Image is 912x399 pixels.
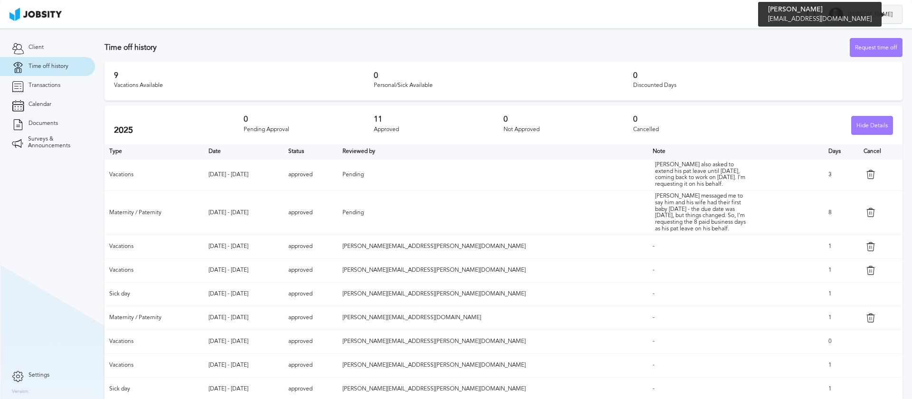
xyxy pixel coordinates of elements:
div: Hide Details [852,116,893,135]
div: [PERSON_NAME] messaged me to say him and his wife had their first baby [DATE] - the due date was ... [655,193,750,232]
td: Maternity / Paternity [104,190,204,235]
td: Sick day [104,282,204,306]
td: approved [284,282,338,306]
td: 1 [824,258,859,282]
th: Cancel [859,144,902,159]
td: approved [284,353,338,377]
td: approved [284,330,338,353]
span: - [653,266,655,273]
td: 1 [824,306,859,330]
th: Type [104,144,204,159]
h3: 0 [633,115,763,123]
td: approved [284,235,338,258]
td: [DATE] - [DATE] [204,306,283,330]
td: [DATE] - [DATE] [204,258,283,282]
td: [DATE] - [DATE] [204,235,283,258]
span: Client [28,44,44,51]
div: Personal/Sick Available [374,82,634,89]
h3: 0 [244,115,373,123]
td: [DATE] - [DATE] [204,190,283,235]
td: 1 [824,282,859,306]
td: Vacations [104,258,204,282]
h3: 0 [374,71,634,80]
h3: Time off history [104,43,850,52]
td: Vacations [104,353,204,377]
span: [PERSON_NAME] [843,11,897,18]
span: - [653,338,655,344]
h3: 11 [374,115,503,123]
span: [PERSON_NAME][EMAIL_ADDRESS][PERSON_NAME][DOMAIN_NAME] [342,243,526,249]
label: Version: [12,389,29,395]
span: [PERSON_NAME][EMAIL_ADDRESS][PERSON_NAME][DOMAIN_NAME] [342,361,526,368]
td: Vacations [104,159,204,190]
th: Toggle SortBy [338,144,648,159]
th: Toggle SortBy [284,144,338,159]
div: L [829,8,843,22]
div: Cancelled [633,126,763,133]
span: [PERSON_NAME][EMAIL_ADDRESS][PERSON_NAME][DOMAIN_NAME] [342,385,526,392]
span: - [653,290,655,297]
img: ab4bad089aa723f57921c736e9817d99.png [9,8,62,21]
td: approved [284,190,338,235]
div: Not Approved [503,126,633,133]
td: [DATE] - [DATE] [204,282,283,306]
h3: 0 [633,71,893,80]
td: 1 [824,353,859,377]
div: [PERSON_NAME] also asked to extend his pat leave until [DATE], coming back to work on [DATE]. I'm... [655,161,750,188]
button: Hide Details [851,116,893,135]
td: approved [284,306,338,330]
td: [DATE] - [DATE] [204,330,283,353]
span: [PERSON_NAME][EMAIL_ADDRESS][DOMAIN_NAME] [342,314,481,321]
span: Documents [28,120,58,127]
span: Pending [342,171,364,178]
span: Settings [28,372,49,379]
h3: 0 [503,115,633,123]
td: [DATE] - [DATE] [204,159,283,190]
td: 0 [824,330,859,353]
th: Toggle SortBy [204,144,283,159]
span: Time off history [28,63,68,70]
span: [PERSON_NAME][EMAIL_ADDRESS][PERSON_NAME][DOMAIN_NAME] [342,338,526,344]
span: [PERSON_NAME][EMAIL_ADDRESS][PERSON_NAME][DOMAIN_NAME] [342,266,526,273]
h3: 9 [114,71,374,80]
span: Surveys & Announcements [28,136,83,149]
td: Vacations [104,235,204,258]
span: Calendar [28,101,51,108]
td: Maternity / Paternity [104,306,204,330]
div: Request time off [850,38,902,57]
div: Vacations Available [114,82,374,89]
div: Approved [374,126,503,133]
span: Pending [342,209,364,216]
button: L[PERSON_NAME] [824,5,902,24]
td: 1 [824,235,859,258]
td: approved [284,159,338,190]
h2: 2025 [114,125,244,135]
button: Request time off [850,38,902,57]
span: - [653,361,655,368]
span: - [653,385,655,392]
div: Pending Approval [244,126,373,133]
th: Toggle SortBy [648,144,824,159]
td: Vacations [104,330,204,353]
span: Transactions [28,82,60,89]
div: Discounted Days [633,82,893,89]
td: 3 [824,159,859,190]
th: Days [824,144,859,159]
span: - [653,314,655,321]
span: - [653,243,655,249]
td: approved [284,258,338,282]
td: [DATE] - [DATE] [204,353,283,377]
td: 8 [824,190,859,235]
span: [PERSON_NAME][EMAIL_ADDRESS][PERSON_NAME][DOMAIN_NAME] [342,290,526,297]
